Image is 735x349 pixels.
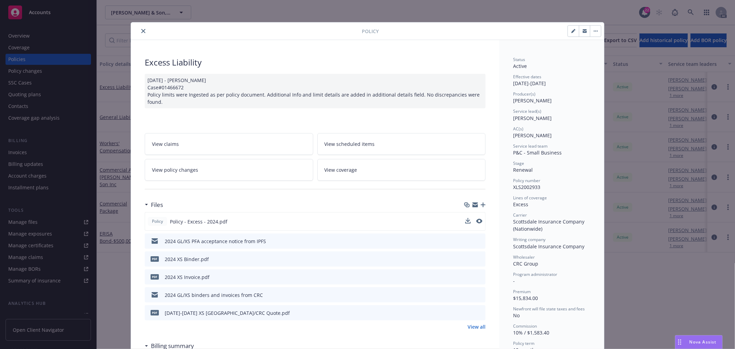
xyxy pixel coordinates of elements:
span: Commission [513,323,537,329]
span: Status [513,57,525,62]
span: Service lead team [513,143,548,149]
button: close [139,27,147,35]
span: [PERSON_NAME] [513,132,552,139]
a: View policy changes [145,159,313,181]
span: Lines of coverage [513,195,547,201]
span: Effective dates [513,74,541,80]
span: View policy changes [152,166,198,173]
a: View all [468,323,486,330]
div: [DATE]-[DATE] XS [GEOGRAPHIC_DATA]/CRC Quote.pdf [165,309,290,317]
button: preview file [477,309,483,317]
span: [PERSON_NAME] [513,115,552,121]
button: preview file [477,238,483,245]
a: View scheduled items [317,133,486,155]
button: download file [466,256,471,263]
span: - [513,278,515,284]
div: [DATE] - [DATE] [513,74,590,87]
button: download file [465,218,471,225]
button: download file [466,309,471,317]
div: Excess Liability [145,57,486,68]
span: [PERSON_NAME] [513,97,552,104]
span: View coverage [325,166,357,173]
span: AC(s) [513,126,523,132]
button: preview file [476,218,482,225]
div: 2024 XS Invoice.pdf [165,273,210,281]
span: XLS2002933 [513,184,540,190]
span: Writing company [513,237,545,242]
span: pdf [151,256,159,261]
span: pdf [151,274,159,279]
button: download file [466,273,471,281]
button: preview file [476,219,482,223]
div: 2024 XS Binder.pdf [165,256,209,263]
div: [DATE] - [PERSON_NAME] Case#01466672 Policy limits were Ingested as per policy document. Addition... [145,74,486,108]
div: 2024 GL/XS binders and invoices from CRC [165,291,263,299]
button: preview file [477,256,483,263]
span: Premium [513,289,531,295]
button: download file [466,291,471,299]
span: Carrier [513,212,527,218]
span: No [513,312,520,319]
span: Producer(s) [513,91,535,97]
span: Newfront will file state taxes and fees [513,306,585,312]
button: preview file [477,273,483,281]
span: Policy [151,218,164,225]
span: CRC Group [513,260,538,267]
div: 2024 GL/XS PFA acceptance notice from IPFS [165,238,266,245]
div: Files [145,200,163,209]
button: Nova Assist [675,335,723,349]
span: Policy [362,28,379,35]
button: download file [466,238,471,245]
span: pdf [151,310,159,315]
button: download file [465,218,471,223]
span: P&C - Small Business [513,149,562,156]
span: Stage [513,160,524,166]
div: Drag to move [675,336,684,349]
span: Excess [513,201,528,208]
h3: Files [151,200,163,209]
span: View claims [152,140,179,148]
span: Scottsdale Insurance Company [513,243,584,250]
button: preview file [477,291,483,299]
span: Program administrator [513,271,557,277]
a: View claims [145,133,313,155]
span: Active [513,63,527,69]
span: Service lead(s) [513,108,541,114]
span: Renewal [513,167,533,173]
span: Policy number [513,178,540,183]
a: View coverage [317,159,486,181]
span: Scottsdale Insurance Company (Nationwide) [513,218,586,232]
span: Wholesaler [513,254,535,260]
span: $15,834.00 [513,295,538,301]
span: Policy term [513,340,534,346]
span: View scheduled items [325,140,375,148]
span: 10% / $1,583.40 [513,329,549,336]
span: Nova Assist [690,339,717,345]
span: Policy - Excess - 2024.pdf [170,218,227,225]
